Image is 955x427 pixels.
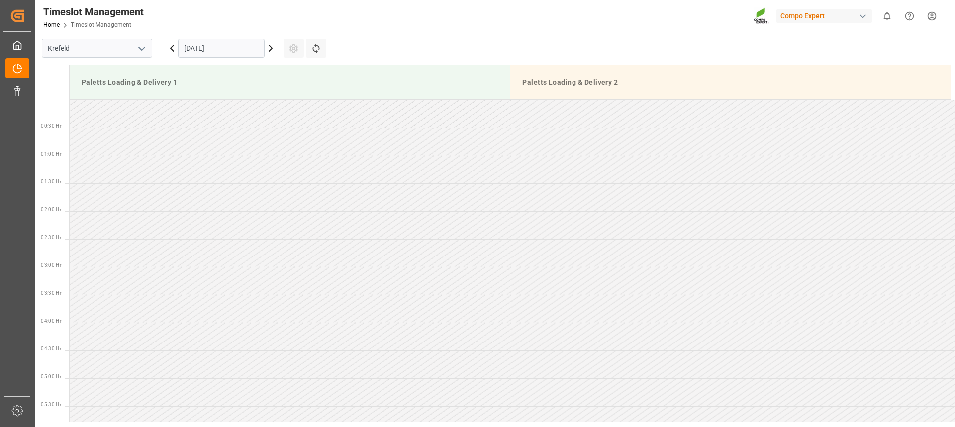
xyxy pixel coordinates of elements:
[178,39,265,58] input: DD.MM.YYYY
[41,346,61,351] span: 04:30 Hr
[776,6,876,25] button: Compo Expert
[41,290,61,296] span: 03:30 Hr
[41,123,61,129] span: 00:30 Hr
[43,4,144,19] div: Timeslot Management
[776,9,872,23] div: Compo Expert
[518,73,943,91] div: Paletts Loading & Delivery 2
[41,374,61,379] span: 05:00 Hr
[41,235,61,240] span: 02:30 Hr
[754,7,769,25] img: Screenshot%202023-09-29%20at%2010.02.21.png_1712312052.png
[41,318,61,324] span: 04:00 Hr
[41,179,61,184] span: 01:30 Hr
[41,207,61,212] span: 02:00 Hr
[42,39,152,58] input: Type to search/select
[41,402,61,407] span: 05:30 Hr
[78,73,502,91] div: Paletts Loading & Delivery 1
[898,5,921,27] button: Help Center
[876,5,898,27] button: show 0 new notifications
[41,151,61,157] span: 01:00 Hr
[41,262,61,268] span: 03:00 Hr
[134,41,149,56] button: open menu
[43,21,60,28] a: Home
